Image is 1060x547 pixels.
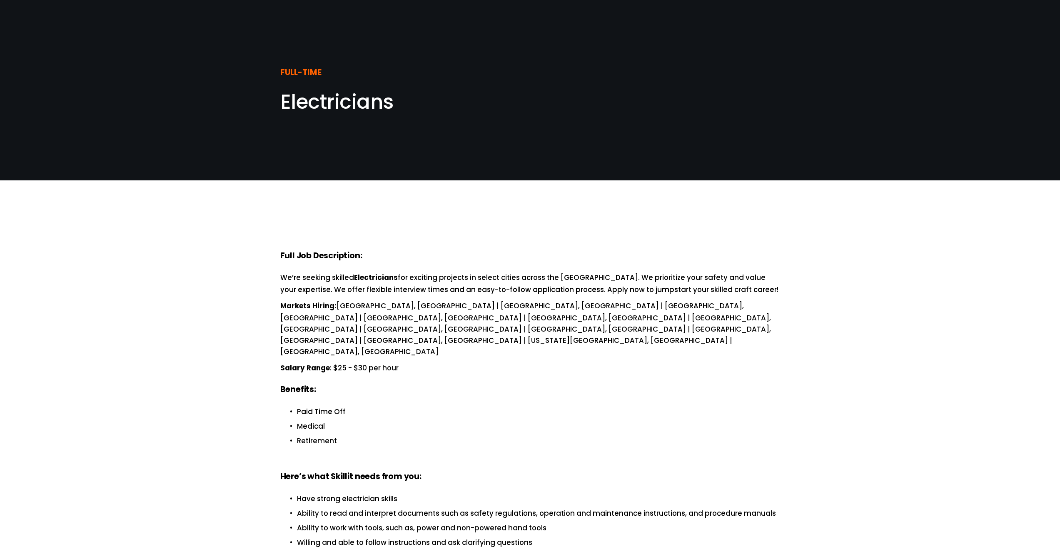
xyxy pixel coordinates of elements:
strong: Here’s what Skillit needs from you: [280,470,422,484]
strong: FULL-TIME [280,66,322,80]
p: : $25 - $30 per hour [280,362,780,375]
p: [GEOGRAPHIC_DATA], [GEOGRAPHIC_DATA] | [GEOGRAPHIC_DATA], [GEOGRAPHIC_DATA] | [GEOGRAPHIC_DATA], ... [280,300,780,357]
p: Ability to read and interpret documents such as safety regulations, operation and maintenance ins... [297,508,780,519]
strong: Full Job Description: [280,250,362,263]
strong: Markets Hiring: [280,300,337,312]
p: Retirement [297,435,780,447]
strong: Salary Range [280,362,330,375]
strong: Benefits: [280,383,316,397]
strong: Electricians [354,272,398,284]
p: Paid Time Off [297,406,780,417]
p: Have strong electrician skills [297,493,780,505]
p: We’re seeking skilled for exciting projects in select cities across the [GEOGRAPHIC_DATA]. We pri... [280,272,780,295]
p: Ability to work with tools, such as, power and non-powered hand tools [297,522,780,534]
p: Medical [297,421,780,432]
span: Electricians [280,88,394,116]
